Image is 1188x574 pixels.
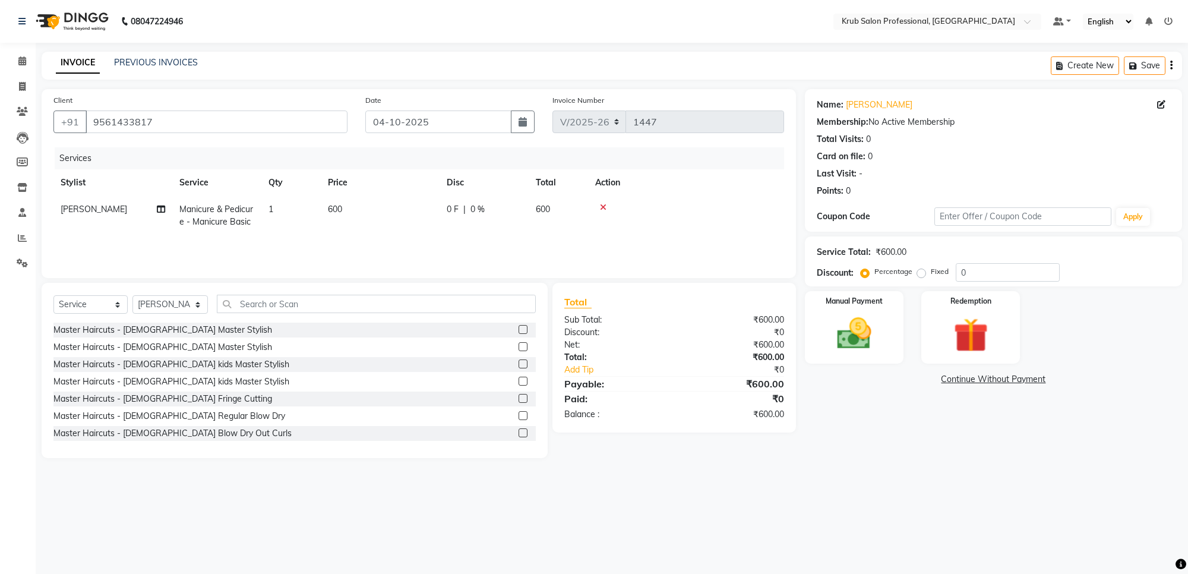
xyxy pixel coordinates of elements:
[943,314,999,357] img: _gift.svg
[817,116,868,128] div: Membership:
[555,339,674,351] div: Net:
[552,95,604,106] label: Invoice Number
[817,168,857,180] div: Last Visit:
[53,376,289,388] div: Master Haircuts - [DEMOGRAPHIC_DATA] kids Master Stylish
[674,392,793,406] div: ₹0
[268,204,273,215] span: 1
[817,116,1170,128] div: No Active Membership
[555,351,674,364] div: Total:
[846,185,851,197] div: 0
[826,296,883,307] label: Manual Payment
[53,324,272,336] div: Master Haircuts - [DEMOGRAPHIC_DATA] Master Stylish
[463,203,466,216] span: |
[674,351,793,364] div: ₹600.00
[53,341,272,354] div: Master Haircuts - [DEMOGRAPHIC_DATA] Master Stylish
[321,169,440,196] th: Price
[859,168,862,180] div: -
[817,210,934,223] div: Coupon Code
[261,169,321,196] th: Qty
[53,358,289,371] div: Master Haircuts - [DEMOGRAPHIC_DATA] kids Master Stylish
[1116,208,1150,226] button: Apply
[172,169,261,196] th: Service
[131,5,183,38] b: 08047224946
[529,169,588,196] th: Total
[934,207,1111,226] input: Enter Offer / Coupon Code
[817,99,843,111] div: Name:
[53,410,285,422] div: Master Haircuts - [DEMOGRAPHIC_DATA] Regular Blow Dry
[53,169,172,196] th: Stylist
[53,95,72,106] label: Client
[536,204,550,215] span: 600
[365,95,381,106] label: Date
[55,147,793,169] div: Services
[86,111,347,133] input: Search by Name/Mobile/Email/Code
[817,185,843,197] div: Points:
[30,5,112,38] img: logo
[950,296,991,307] label: Redemption
[931,266,949,277] label: Fixed
[555,377,674,391] div: Payable:
[53,111,87,133] button: +91
[846,99,912,111] a: [PERSON_NAME]
[674,408,793,421] div: ₹600.00
[555,392,674,406] div: Paid:
[817,133,864,146] div: Total Visits:
[114,57,198,68] a: PREVIOUS INVOICES
[564,296,592,308] span: Total
[555,314,674,326] div: Sub Total:
[876,246,906,258] div: ₹600.00
[874,266,912,277] label: Percentage
[1051,56,1119,75] button: Create New
[674,339,793,351] div: ₹600.00
[817,267,854,279] div: Discount:
[440,169,529,196] th: Disc
[694,364,793,376] div: ₹0
[555,364,694,376] a: Add Tip
[53,427,292,440] div: Master Haircuts - [DEMOGRAPHIC_DATA] Blow Dry Out Curls
[674,377,793,391] div: ₹600.00
[1124,56,1165,75] button: Save
[868,150,873,163] div: 0
[807,373,1180,386] a: Continue Without Payment
[470,203,485,216] span: 0 %
[826,314,883,354] img: _cash.svg
[53,393,272,405] div: Master Haircuts - [DEMOGRAPHIC_DATA] Fringe Cutting
[555,408,674,421] div: Balance :
[328,204,342,215] span: 600
[61,204,127,215] span: [PERSON_NAME]
[674,314,793,326] div: ₹600.00
[817,246,871,258] div: Service Total:
[555,326,674,339] div: Discount:
[674,326,793,339] div: ₹0
[817,150,865,163] div: Card on file:
[447,203,459,216] span: 0 F
[588,169,784,196] th: Action
[56,52,100,74] a: INVOICE
[179,204,253,227] span: Manicure & Pedicure - Manicure Basic
[217,295,535,313] input: Search or Scan
[866,133,871,146] div: 0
